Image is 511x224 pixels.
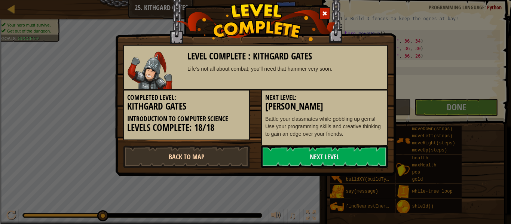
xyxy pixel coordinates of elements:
[3,38,508,45] div: Delete
[175,3,336,41] img: level_complete.png
[127,94,246,101] h5: Completed Level:
[123,145,250,168] a: Back to Map
[128,52,172,89] img: samurai.png
[3,31,508,38] div: Move To ...
[3,3,156,10] div: Home
[127,101,246,111] h3: Kithgard Gates
[3,51,508,58] div: Sign out
[265,101,384,111] h3: [PERSON_NAME]
[3,18,508,24] div: Sort A > Z
[187,51,384,61] h3: Level Complete : Kithgard Gates
[3,45,508,51] div: Options
[127,123,246,133] h3: Levels Complete: 18/18
[3,10,69,18] input: Search outlines
[187,65,384,73] div: Life's not all about combat; you'll need that hammer very soon.
[265,94,384,101] h5: Next Level:
[3,24,508,31] div: Sort New > Old
[127,115,246,123] h5: Introduction to Computer Science
[261,145,388,168] a: Next Level
[265,115,384,138] p: Battle your classmates while gobbling up gems! Use your programming skills and creative thinking ...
